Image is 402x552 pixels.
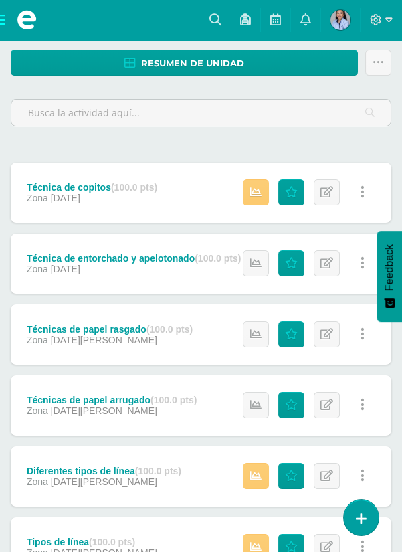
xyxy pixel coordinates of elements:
[51,193,80,203] span: [DATE]
[27,395,197,405] div: Técnicas de papel arrugado
[150,395,197,405] strong: (100.0 pts)
[146,324,193,335] strong: (100.0 pts)
[51,264,80,274] span: [DATE]
[27,264,48,274] span: Zona
[51,476,157,487] span: [DATE][PERSON_NAME]
[27,466,181,476] div: Diferentes tipos de línea
[383,244,395,290] span: Feedback
[141,51,244,76] span: Resumen de unidad
[195,253,241,264] strong: (100.0 pts)
[377,230,402,321] button: Feedback - Mostrar encuesta
[89,537,135,547] strong: (100.0 pts)
[27,405,48,416] span: Zona
[111,182,157,193] strong: (100.0 pts)
[135,466,181,476] strong: (100.0 pts)
[51,335,157,345] span: [DATE][PERSON_NAME]
[51,405,157,416] span: [DATE][PERSON_NAME]
[27,253,241,264] div: Técnica de entorchado y apelotonado
[11,50,358,76] a: Resumen de unidad
[27,537,157,547] div: Tipos de línea
[330,10,350,30] img: e42cbd6172263888589e45f6c51c38a5.png
[27,335,48,345] span: Zona
[27,476,48,487] span: Zona
[27,182,157,193] div: Técnica de copitos
[27,324,193,335] div: Técnicas de papel rasgado
[11,100,391,126] input: Busca la actividad aquí...
[27,193,48,203] span: Zona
